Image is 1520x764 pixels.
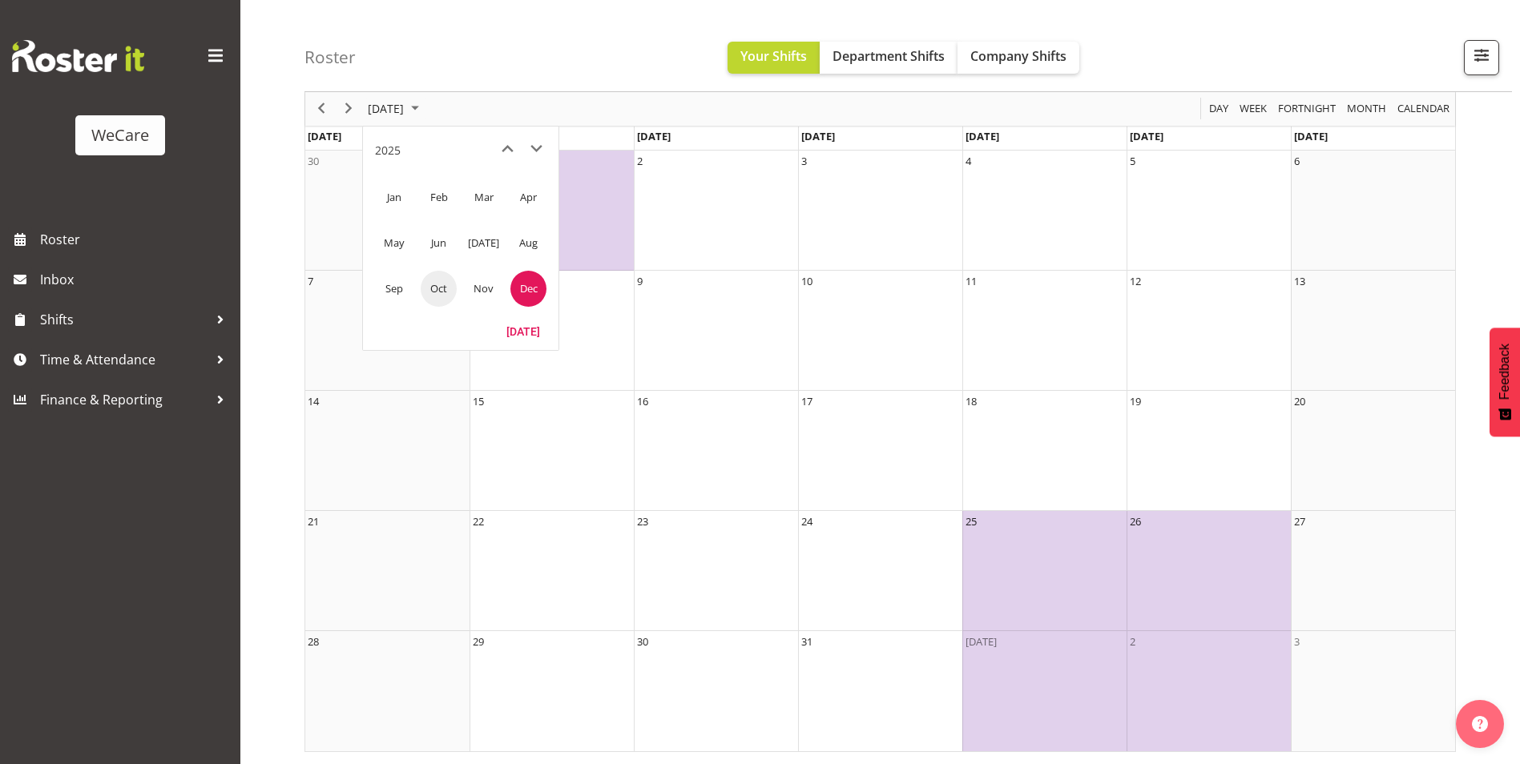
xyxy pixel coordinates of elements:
[305,151,470,271] td: Sunday, November 30, 2025
[362,92,429,126] div: December 2025
[637,513,648,529] div: 23
[833,47,945,65] span: Department Shifts
[305,511,470,631] td: Sunday, December 21, 2025
[1127,631,1291,751] td: Friday, January 2, 2026
[728,42,820,74] button: Your Shifts
[305,151,1455,751] table: of December 2025
[376,179,412,215] span: Jan
[1208,99,1230,119] span: Day
[966,129,999,143] span: [DATE]
[308,633,319,649] div: 28
[1127,391,1291,511] td: Friday, December 19, 2025
[466,271,502,307] span: Nov
[510,271,546,307] span: Dec
[798,511,962,631] td: Wednesday, December 24, 2025
[1396,99,1451,119] span: calendar
[305,631,470,751] td: Sunday, December 28, 2025
[1490,328,1520,436] button: Feedback - Show survey
[473,633,484,649] div: 29
[798,271,962,391] td: Wednesday, December 10, 2025
[304,48,356,66] h4: Roster
[1291,631,1455,751] td: Saturday, January 3, 2026
[962,511,1127,631] td: Thursday, December 25, 2025
[496,320,550,342] button: Today
[634,511,798,631] td: Tuesday, December 23, 2025
[40,348,208,372] span: Time & Attendance
[1291,271,1455,391] td: Saturday, December 13, 2025
[376,225,412,261] span: May
[493,135,522,163] button: previous month
[12,40,144,72] img: Rosterit website logo
[305,271,470,391] td: Sunday, December 7, 2025
[1130,633,1135,649] div: 2
[1130,393,1141,409] div: 19
[1294,393,1305,409] div: 20
[1127,511,1291,631] td: Friday, December 26, 2025
[421,225,457,261] span: Jun
[522,135,550,163] button: next month
[1237,99,1270,119] button: Timeline Week
[801,513,812,529] div: 24
[375,135,401,167] div: title
[365,99,426,119] button: December 2025
[962,631,1127,751] td: Thursday, January 1, 2026
[421,179,457,215] span: Feb
[308,393,319,409] div: 14
[40,227,232,251] span: Roster
[473,393,484,409] div: 15
[1294,513,1305,529] div: 27
[308,92,335,126] div: previous period
[801,633,812,649] div: 31
[1207,99,1232,119] button: Timeline Day
[1238,99,1268,119] span: Week
[962,151,1127,271] td: Thursday, December 4, 2025
[1294,633,1300,649] div: 3
[637,273,643,289] div: 9
[801,153,807,169] div: 3
[966,273,977,289] div: 11
[966,153,971,169] div: 4
[40,388,208,412] span: Finance & Reporting
[637,153,643,169] div: 2
[1130,153,1135,169] div: 5
[308,129,341,143] span: [DATE]
[966,513,977,529] div: 25
[1130,273,1141,289] div: 12
[1472,716,1488,732] img: help-xxl-2.png
[1130,129,1163,143] span: [DATE]
[798,391,962,511] td: Wednesday, December 17, 2025
[962,271,1127,391] td: Thursday, December 11, 2025
[1291,511,1455,631] td: Saturday, December 27, 2025
[637,129,671,143] span: [DATE]
[970,47,1066,65] span: Company Shifts
[1464,40,1499,75] button: Filter Shifts
[40,267,232,292] span: Inbox
[801,393,812,409] div: 17
[91,123,149,147] div: WeCare
[1345,99,1388,119] span: Month
[506,266,550,312] td: December 2025
[510,225,546,261] span: Aug
[308,513,319,529] div: 21
[510,179,546,215] span: Apr
[801,273,812,289] div: 10
[305,391,470,511] td: Sunday, December 14, 2025
[366,99,405,119] span: [DATE]
[637,633,648,649] div: 30
[962,391,1127,511] td: Thursday, December 18, 2025
[1345,99,1389,119] button: Timeline Month
[798,631,962,751] td: Wednesday, December 31, 2025
[1276,99,1339,119] button: Fortnight
[1498,344,1512,400] span: Feedback
[470,631,634,751] td: Monday, December 29, 2025
[801,129,835,143] span: [DATE]
[308,273,313,289] div: 7
[1294,129,1328,143] span: [DATE]
[1291,391,1455,511] td: Saturday, December 20, 2025
[1291,151,1455,271] td: Saturday, December 6, 2025
[634,631,798,751] td: Tuesday, December 30, 2025
[1127,151,1291,271] td: Friday, December 5, 2025
[1130,513,1141,529] div: 26
[966,393,977,409] div: 18
[338,99,360,119] button: Next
